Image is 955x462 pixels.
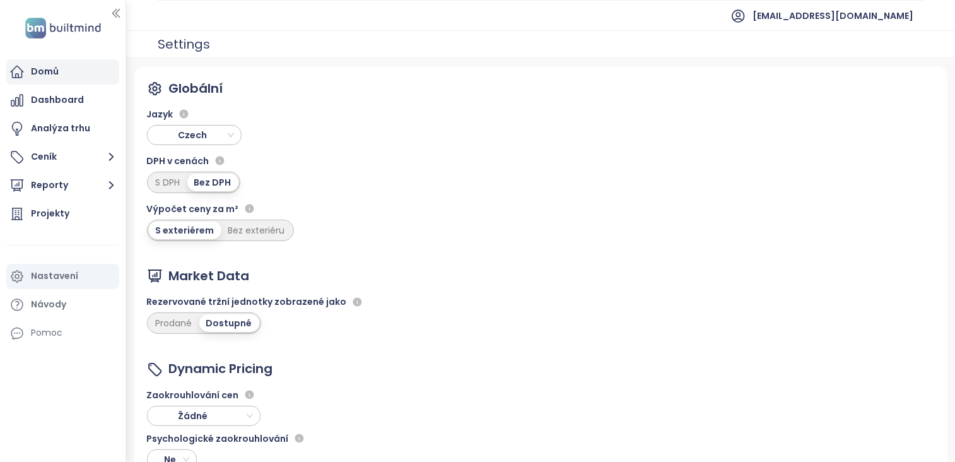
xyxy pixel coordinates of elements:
div: Projekty [31,206,69,222]
div: Bez exteriéru [221,222,292,239]
div: Dashboard [31,92,84,108]
div: Výpočet ceny za m² [147,201,294,216]
a: Projekty [6,201,119,227]
div: Market Data [169,266,250,286]
img: logo [21,15,105,41]
div: Zaokrouhlování cen [147,388,307,403]
div: S DPH [149,174,187,191]
div: Settings [158,33,210,56]
a: Dashboard [6,88,119,113]
div: Návody [31,297,66,312]
div: Rezervované tržní jednotky zobrazené jako [147,294,365,309]
div: Globální [169,79,223,98]
a: Analýza trhu [6,116,119,141]
div: Prodané [149,314,199,332]
div: Psychologické zaokrouhlování [147,431,307,446]
div: Pomoc [31,325,62,341]
a: Návody [6,292,119,317]
div: Analýza trhu [31,121,90,136]
div: Bez DPH [187,174,238,191]
div: Domů [31,64,59,80]
div: Nastavení [31,268,78,284]
button: Reporty [6,173,119,198]
a: Nastavení [6,264,119,289]
span: Žádné [151,406,240,425]
div: Pomoc [6,321,119,346]
span: [EMAIL_ADDRESS][DOMAIN_NAME] [753,1,913,31]
div: Dynamic Pricing [169,359,273,379]
div: Jazyk [147,107,294,122]
div: DPH v cenách [147,153,294,169]
div: S exteriérem [149,222,221,239]
button: Ceník [6,145,119,170]
a: Domů [6,59,119,85]
span: Czech [151,126,240,145]
div: Dostupné [199,314,259,332]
